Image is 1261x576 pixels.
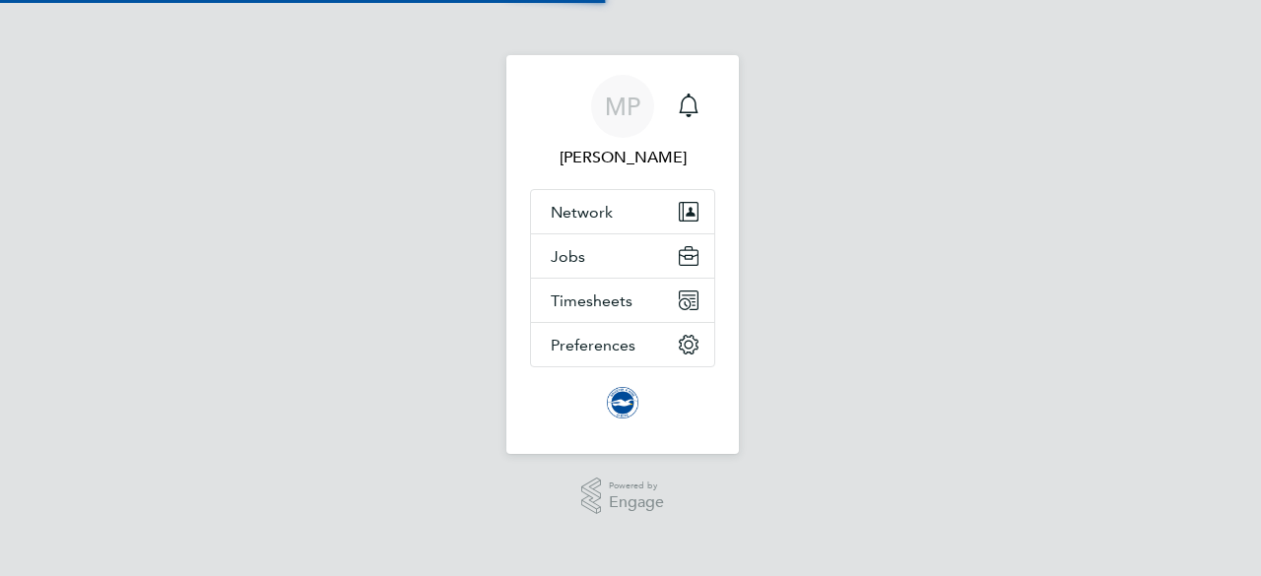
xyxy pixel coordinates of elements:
[530,387,715,418] a: Go to home page
[607,387,638,418] img: brightonandhovealbion-logo-retina.png
[605,94,640,119] span: MP
[609,494,664,511] span: Engage
[506,55,739,454] nav: Main navigation
[581,478,665,515] a: Powered byEngage
[530,75,715,169] a: MP[PERSON_NAME]
[609,478,664,494] span: Powered by
[531,279,714,322] button: Timesheets
[551,291,632,310] span: Timesheets
[551,247,585,266] span: Jobs
[530,146,715,169] span: Mark Pedrick
[551,336,635,354] span: Preferences
[531,190,714,233] button: Network
[531,234,714,278] button: Jobs
[531,323,714,366] button: Preferences
[551,203,613,222] span: Network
